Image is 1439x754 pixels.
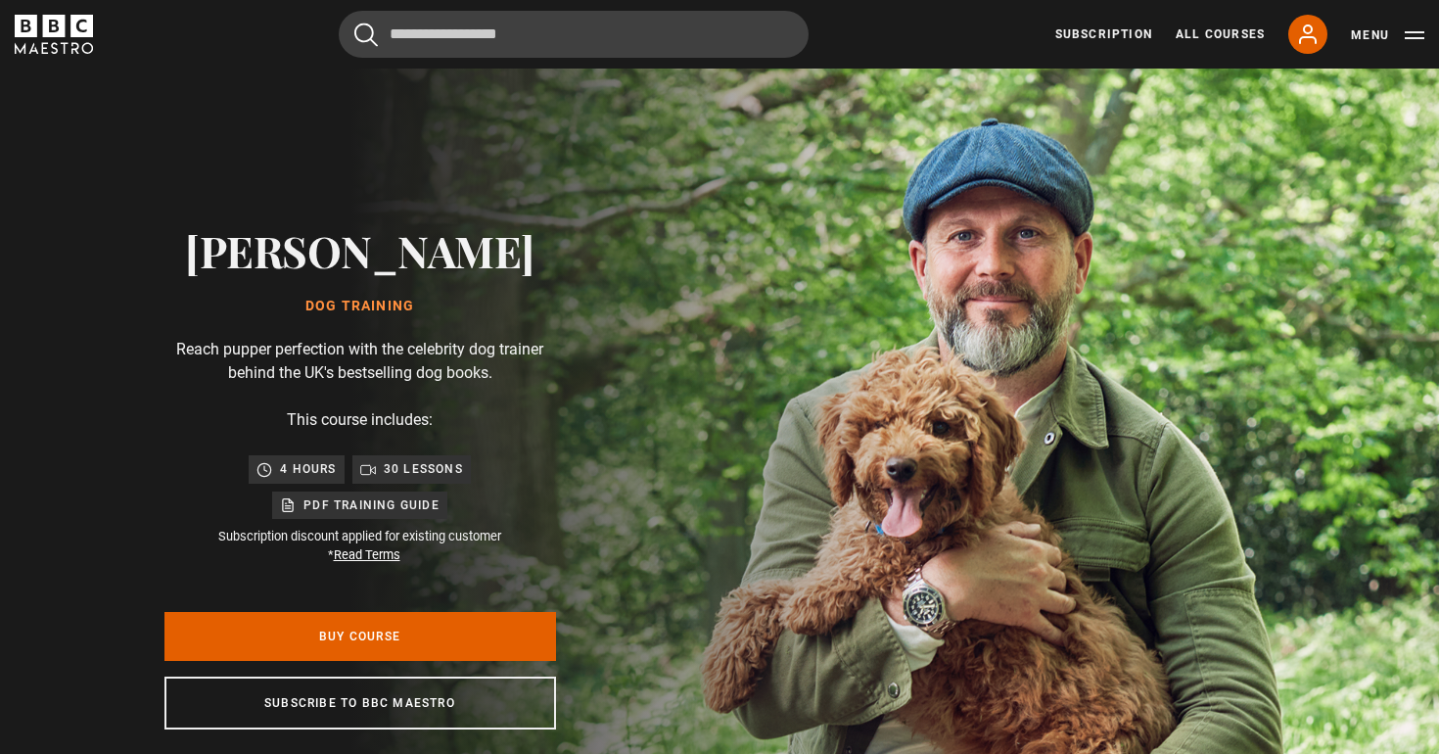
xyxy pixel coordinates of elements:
p: PDF training guide [303,495,440,515]
svg: BBC Maestro [15,15,93,54]
input: Search [339,11,809,58]
p: Reach pupper perfection with the celebrity dog trainer behind the UK's bestselling dog books. [164,338,556,385]
h2: [PERSON_NAME] [185,225,534,275]
button: Toggle navigation [1351,25,1424,45]
h1: Dog Training [185,299,534,314]
a: All Courses [1176,25,1265,43]
a: Subscription [1055,25,1152,43]
a: Buy Course [164,612,556,661]
p: 30 lessons [384,459,463,479]
p: 4 hours [280,459,336,479]
a: Read Terms [334,547,400,562]
button: Submit the search query [354,23,378,47]
p: This course includes: [287,408,433,432]
small: Subscription discount applied for existing customer [218,527,501,564]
